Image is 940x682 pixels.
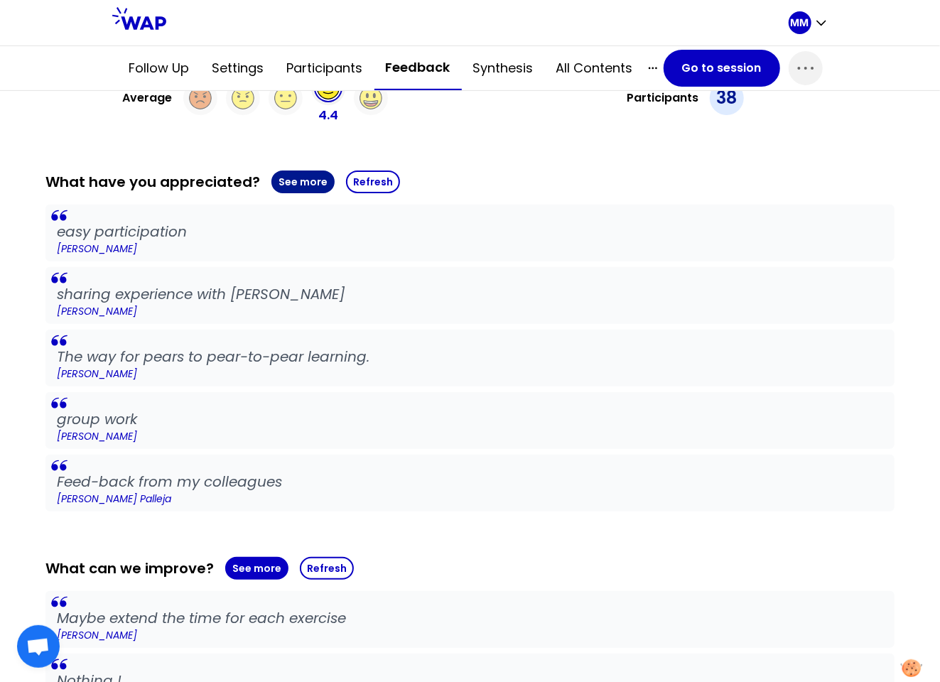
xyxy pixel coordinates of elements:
[118,47,201,90] button: Follow up
[664,50,780,87] button: Go to session
[545,47,644,90] button: All contents
[462,47,545,90] button: Synthesis
[57,284,883,304] p: sharing experience with [PERSON_NAME]
[57,409,883,429] p: group work
[57,492,883,506] p: [PERSON_NAME] Palleja
[45,170,895,193] div: What have you appreciated?
[271,170,335,193] button: See more
[374,46,462,90] button: Feedback
[57,222,883,242] p: easy participation
[57,367,883,381] p: [PERSON_NAME]
[57,608,883,628] p: Maybe extend the time for each exercise
[45,557,895,580] div: What can we improve?
[627,90,698,107] h3: Participants
[122,90,172,107] h3: Average
[57,304,883,318] p: [PERSON_NAME]
[57,472,883,492] p: Feed-back from my colleagues
[318,105,338,125] p: 4.4
[789,11,828,34] button: MM
[346,170,400,193] button: Refresh
[57,242,883,256] p: [PERSON_NAME]
[276,47,374,90] button: Participants
[57,429,883,443] p: [PERSON_NAME]
[201,47,276,90] button: Settings
[17,625,60,668] div: Ouvrir le chat
[716,87,737,109] p: 38
[791,16,809,30] p: MM
[57,347,883,367] p: The way for pears to pear-to-pear learning.
[57,628,883,642] p: [PERSON_NAME]
[225,557,288,580] button: See more
[300,557,354,580] button: Refresh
